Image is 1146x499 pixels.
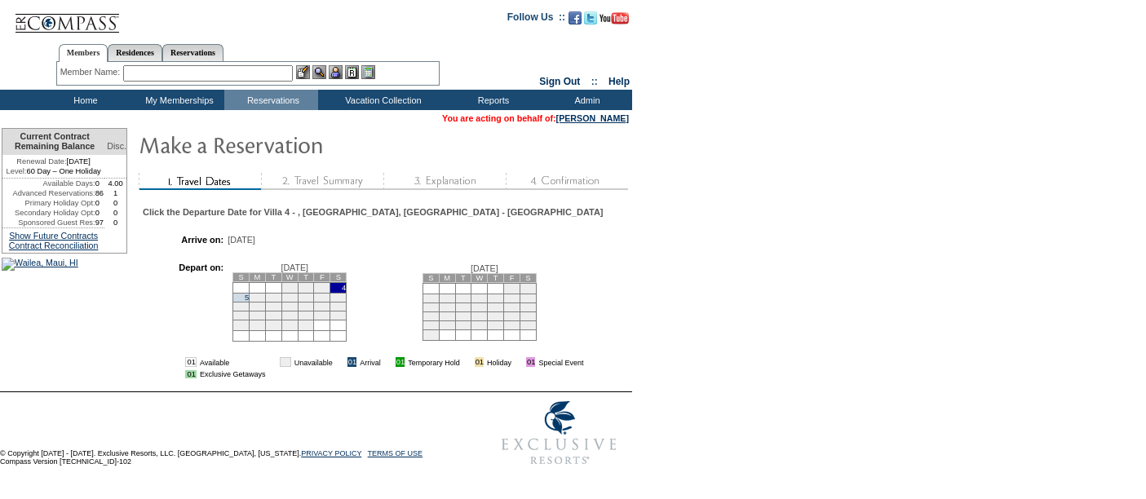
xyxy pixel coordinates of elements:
a: Residences [108,44,162,61]
td: 1 [504,283,520,294]
td: 2 [520,283,536,294]
td: 15 [504,302,520,311]
td: 18 [330,302,347,311]
td: S [233,272,250,281]
td: 1 [104,188,126,198]
a: [PERSON_NAME] [556,113,629,123]
td: My Memberships [131,90,224,110]
td: 01 [396,357,405,367]
td: 3 [314,282,330,293]
td: 0 [104,218,126,227]
td: 19 [233,311,250,320]
td: 20 [250,311,266,320]
td: 15 [281,302,298,311]
td: F [504,273,520,282]
img: step1_state2.gif [139,173,261,190]
a: Show Future Contracts [9,231,98,241]
td: Arrive on: [151,235,223,245]
td: 17 [423,311,439,320]
td: S [520,273,536,282]
td: 14 [265,302,281,311]
img: View [312,65,326,79]
img: i.gif [515,358,523,366]
td: 22 [281,311,298,320]
td: T [265,272,281,281]
td: Available Days: [2,179,95,188]
td: 10 [314,293,330,302]
td: 21 [488,311,504,320]
td: Exclusive Getaways [200,370,266,378]
td: T [298,272,314,281]
td: 24 [314,311,330,320]
td: 8 [281,293,298,302]
td: 86 [95,188,105,198]
span: [DATE] [228,235,255,245]
img: Wailea, Maui, HI [2,258,78,271]
a: Follow us on Twitter [584,16,597,26]
td: S [423,273,439,282]
td: 7 [265,293,281,302]
td: 60 Day – One Holiday [2,166,104,179]
span: Disc. [107,141,126,151]
td: 11 [439,302,455,311]
td: 27 [471,320,488,329]
span: [DATE] [471,263,498,273]
a: Help [608,76,630,87]
td: 0 [104,208,126,218]
a: TERMS OF USE [368,449,423,457]
td: Admin [538,90,632,110]
td: 4 [439,294,455,302]
td: 23 [520,311,536,320]
td: 25 [439,320,455,329]
td: 12 [233,302,250,311]
a: Sign Out [539,76,580,87]
td: 4.00 [104,179,126,188]
img: step3_state1.gif [383,173,506,190]
td: M [439,273,455,282]
td: 28 [265,320,281,330]
td: 3 [423,294,439,302]
td: 26 [233,320,250,330]
img: Impersonate [329,65,343,79]
td: 13 [471,302,488,311]
div: Member Name: [60,65,123,79]
td: T [488,273,504,282]
td: 9 [298,293,314,302]
td: 01 [185,357,196,367]
td: Reports [445,90,538,110]
td: 26 [455,320,471,329]
a: Reservations [162,44,223,61]
a: Contract Reconciliation [9,241,99,250]
td: Available [200,357,266,367]
td: Arrival [360,357,381,367]
td: 0 [95,208,105,218]
td: 2 [298,282,314,293]
td: 0 [104,198,126,208]
td: 29 [504,320,520,329]
img: b_calculator.gif [361,65,375,79]
td: 97 [95,218,105,227]
td: 1 [281,282,298,293]
img: Make Reservation [139,128,465,161]
a: Members [59,44,108,62]
td: M [250,272,266,281]
td: 16 [298,302,314,311]
td: 0 [95,179,105,188]
td: 21 [265,311,281,320]
td: W [281,272,298,281]
td: Advanced Reservations: [2,188,95,198]
td: Depart on: [151,263,223,346]
span: Level: [7,166,27,176]
td: 01 [185,370,196,378]
td: Current Contract Remaining Balance [2,129,104,155]
td: F [314,272,330,281]
td: 6 [471,294,488,302]
a: Subscribe to our YouTube Channel [600,16,629,26]
td: 12 [455,302,471,311]
a: 5 [245,294,249,302]
td: 16 [520,302,536,311]
td: Primary Holiday Opt: [2,198,95,208]
td: 25 [330,311,347,320]
td: Vacation Collection [318,90,445,110]
td: Secondary Holiday Opt: [2,208,95,218]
